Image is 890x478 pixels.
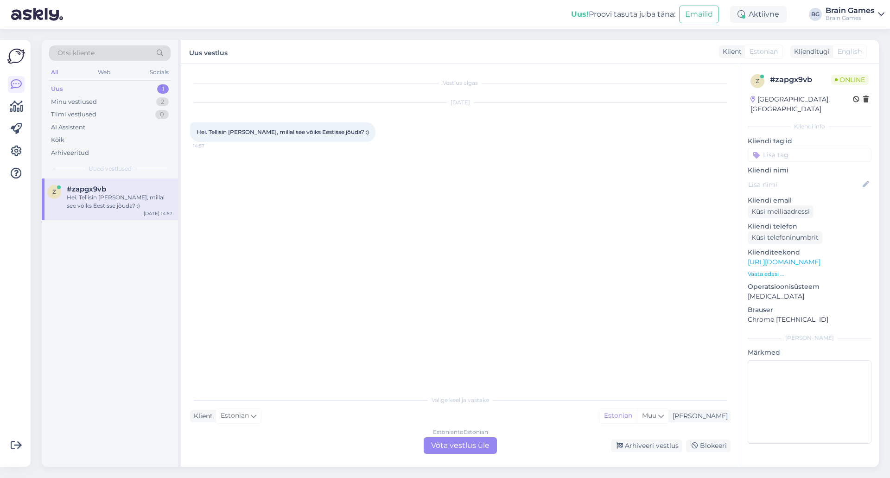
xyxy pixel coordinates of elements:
div: Proovi tasuta juba täna: [571,9,675,20]
div: [DATE] [190,98,731,107]
p: Chrome [TECHNICAL_ID] [748,315,871,325]
div: Estonian to Estonian [433,428,488,436]
a: [URL][DOMAIN_NAME] [748,258,820,266]
div: Klient [190,411,213,421]
div: Minu vestlused [51,97,97,107]
button: Emailid [679,6,719,23]
img: Askly Logo [7,47,25,65]
div: 0 [155,110,169,119]
span: Online [831,75,869,85]
div: Küsi telefoninumbrit [748,231,822,244]
label: Uus vestlus [189,45,228,58]
span: Estonian [221,411,249,421]
div: Uus [51,84,63,94]
p: Vaata edasi ... [748,270,871,278]
span: English [838,47,862,57]
div: 2 [156,97,169,107]
div: Arhiveeri vestlus [611,440,682,452]
span: Uued vestlused [89,165,132,173]
div: Klienditugi [790,47,830,57]
p: Klienditeekond [748,248,871,257]
div: Tiimi vestlused [51,110,96,119]
div: Valige keel ja vastake [190,396,731,404]
input: Lisa tag [748,148,871,162]
div: Blokeeri [686,440,731,452]
div: Arhiveeritud [51,148,89,158]
span: z [756,77,759,84]
div: Kliendi info [748,122,871,131]
p: Märkmed [748,348,871,357]
a: Brain GamesBrain Games [826,7,884,22]
div: [DATE] 14:57 [144,210,172,217]
div: Klient [719,47,742,57]
div: BG [809,8,822,21]
div: Web [96,66,112,78]
div: Küsi meiliaadressi [748,205,814,218]
p: [MEDICAL_DATA] [748,292,871,301]
span: 14:57 [193,142,228,149]
div: All [49,66,60,78]
div: Hei. Tellisin [PERSON_NAME], millal see võiks Eestisse jõuda? :) [67,193,172,210]
div: Brain Games [826,14,874,22]
b: Uus! [571,10,589,19]
p: Brauser [748,305,871,315]
div: # zapgx9vb [770,74,831,85]
div: Kõik [51,135,64,145]
span: z [52,188,56,195]
div: Socials [148,66,171,78]
div: [GEOGRAPHIC_DATA], [GEOGRAPHIC_DATA] [750,95,853,114]
div: AI Assistent [51,123,85,132]
p: Kliendi tag'id [748,136,871,146]
input: Lisa nimi [748,179,861,190]
div: Võta vestlus üle [424,437,497,454]
span: Hei. Tellisin [PERSON_NAME], millal see võiks Eestisse jõuda? :) [197,128,369,135]
div: [PERSON_NAME] [669,411,728,421]
p: Kliendi nimi [748,166,871,175]
div: Estonian [599,409,637,423]
div: Vestlus algas [190,79,731,87]
p: Kliendi email [748,196,871,205]
div: Aktiivne [730,6,787,23]
div: Brain Games [826,7,874,14]
span: Otsi kliente [57,48,95,58]
span: Muu [642,411,656,420]
p: Kliendi telefon [748,222,871,231]
div: 1 [157,84,169,94]
span: Estonian [750,47,778,57]
p: Operatsioonisüsteem [748,282,871,292]
div: [PERSON_NAME] [748,334,871,342]
span: #zapgx9vb [67,185,106,193]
